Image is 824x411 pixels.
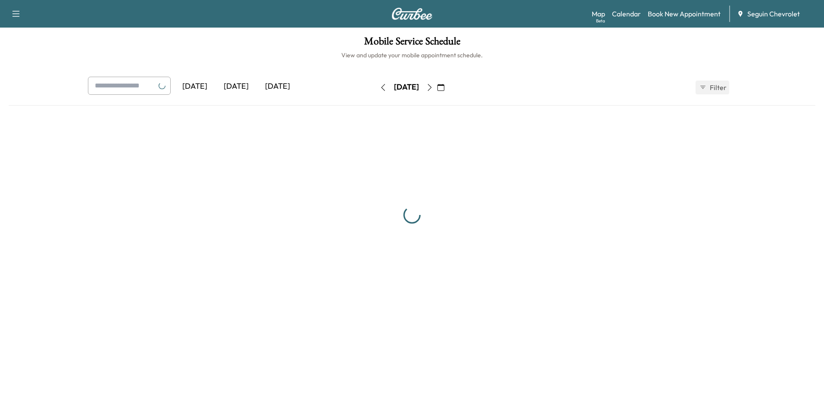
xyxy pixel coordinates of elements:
span: Filter [710,82,725,93]
div: [DATE] [174,77,215,97]
a: MapBeta [592,9,605,19]
h1: Mobile Service Schedule [9,36,815,51]
div: [DATE] [215,77,257,97]
button: Filter [696,81,729,94]
div: [DATE] [394,82,419,93]
img: Curbee Logo [391,8,433,20]
div: [DATE] [257,77,298,97]
a: Calendar [612,9,641,19]
h6: View and update your mobile appointment schedule. [9,51,815,59]
span: Seguin Chevrolet [747,9,800,19]
a: Book New Appointment [648,9,721,19]
div: Beta [596,18,605,24]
